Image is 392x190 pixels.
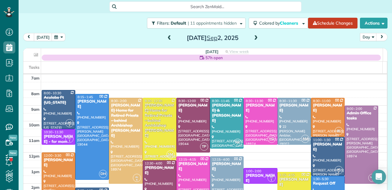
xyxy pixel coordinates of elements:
[29,154,40,158] span: 12pm
[31,185,40,190] span: 2pm
[369,177,376,183] small: 1
[31,91,40,96] span: 8am
[249,18,308,29] button: Colored byCleaners
[44,130,63,134] span: 10:30 - 11:30
[301,135,309,143] span: AM
[280,20,299,26] span: Cleaners
[44,91,61,95] span: 8:00 - 10:30
[313,138,331,142] span: 11:00 - 1:30
[34,33,52,41] button: [DATE]
[99,170,107,178] span: DH
[212,103,242,123] div: [PERSON_NAME] & [PERSON_NAME]
[66,122,73,128] small: 2
[135,175,139,179] span: AL
[279,103,309,113] div: [PERSON_NAME]
[23,33,34,41] button: prev
[313,177,329,181] span: 1:30 - 5:30
[166,150,175,158] span: SM
[280,99,297,103] span: 8:30 - 11:30
[212,99,229,103] span: 8:30 - 11:45
[29,138,40,143] span: 11am
[43,158,73,168] div: [PERSON_NAME]
[207,34,217,41] span: Sep
[178,157,196,161] span: 12:15 - 4:15
[245,173,275,183] div: [PERSON_NAME]
[335,127,343,135] span: IK
[313,142,343,152] div: [PERSON_NAME]
[68,121,71,124] span: AC
[279,177,309,187] div: [PERSON_NAME]
[308,18,358,29] a: Schedule Changes
[346,111,376,121] div: Admin Office tasks
[111,103,141,138] div: [PERSON_NAME] Home for Retired Priests - behind Archbishop [PERSON_NAME]
[145,99,162,103] span: 8:30 - 12:30
[31,169,40,174] span: 1pm
[133,177,141,183] small: 4
[376,33,388,41] button: next
[347,107,362,111] span: 9:00 - 2:00
[270,175,273,179] span: LC
[144,18,246,29] a: Filters: Default | 11 appointments hidden
[157,20,169,26] span: Filters:
[200,143,208,151] span: TP
[268,177,275,183] small: 1
[212,157,229,161] span: 12:15 - 4:00
[313,99,331,103] span: 8:30 - 11:00
[212,161,242,172] div: [PERSON_NAME]
[205,49,218,54] span: [DATE]
[175,35,250,41] h2: [DATE] 2, 2025
[9,135,17,141] span: New
[31,76,40,80] span: 7am
[370,175,375,179] span: MH
[43,134,73,155] div: [PERSON_NAME] - for mom [PERSON_NAME]
[246,99,263,103] span: 8:30 - 11:30
[246,169,261,173] span: 1:00 - 2:00
[335,169,343,175] small: 2
[360,18,388,29] button: Actions
[29,122,40,127] span: 10am
[313,103,343,113] div: [PERSON_NAME]
[268,135,276,143] span: VG
[77,95,93,99] span: 8:15 - 1:45
[259,20,300,26] span: Colored by
[171,20,187,26] span: Default
[44,153,61,158] span: 12:00 - 3:30
[111,99,127,103] span: 8:30 - 2:00
[205,55,223,61] span: 57h open
[178,99,196,103] span: 8:30 - 12:00
[147,18,246,29] button: Filters: Default | 11 appointments hidden
[29,65,40,70] span: Tasks
[145,103,175,138] div: [PERSON_NAME] Home for Retired Priests - behind Archbishop [PERSON_NAME]
[313,181,343,186] div: Request Off
[145,165,175,176] div: [PERSON_NAME]
[77,99,107,109] div: [PERSON_NAME]
[234,139,242,147] span: NK
[280,173,295,177] span: 1:15 - 4:15
[245,103,275,113] div: [PERSON_NAME]
[31,107,40,112] span: 9am
[68,136,71,140] span: LC
[178,161,208,172] div: [PERSON_NAME]
[360,33,377,41] button: Day
[372,170,386,184] div: Open Intercom Messenger
[66,138,73,144] small: 1
[229,49,249,54] span: View week
[145,161,162,165] span: 12:30 - 4:00
[9,150,17,156] span: New
[188,20,237,26] span: | 11 appointments hidden
[178,103,208,113] div: [PERSON_NAME]
[43,95,73,105] div: Aculabs Ft [US_STATE]
[337,167,341,171] span: AC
